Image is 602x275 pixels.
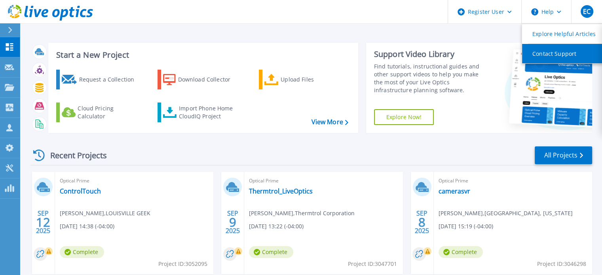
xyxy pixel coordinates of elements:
[249,209,355,218] span: [PERSON_NAME] , Thermtrol Corporation
[418,219,425,226] span: 8
[249,187,313,195] a: Thermtrol_LiveOptics
[36,219,50,226] span: 12
[439,209,573,218] span: [PERSON_NAME] , [GEOGRAPHIC_DATA], [US_STATE]
[225,208,240,237] div: SEP 2025
[158,70,246,89] a: Download Collector
[535,146,592,164] a: All Projects
[249,222,304,231] span: [DATE] 13:22 (-04:00)
[229,219,236,226] span: 9
[60,187,101,195] a: ControlTouch
[56,70,144,89] a: Request a Collection
[36,208,51,237] div: SEP 2025
[178,72,241,87] div: Download Collector
[311,118,348,126] a: View More
[583,8,591,15] span: EC
[281,72,344,87] div: Upload Files
[79,72,142,87] div: Request a Collection
[56,51,348,59] h3: Start a New Project
[60,176,209,185] span: Optical Prime
[374,109,434,125] a: Explore Now!
[30,146,118,165] div: Recent Projects
[414,208,429,237] div: SEP 2025
[374,49,488,59] div: Support Video Library
[439,187,470,195] a: camerasvr
[249,246,293,258] span: Complete
[60,246,104,258] span: Complete
[374,63,488,94] div: Find tutorials, instructional guides and other support videos to help you make the most of your L...
[60,209,150,218] span: [PERSON_NAME] , LOUISVILLE GEEK
[439,176,587,185] span: Optical Prime
[439,246,483,258] span: Complete
[249,176,398,185] span: Optical Prime
[537,260,586,268] span: Project ID: 3046298
[56,102,144,122] a: Cloud Pricing Calculator
[439,222,493,231] span: [DATE] 15:19 (-04:00)
[78,104,141,120] div: Cloud Pricing Calculator
[158,260,207,268] span: Project ID: 3052095
[60,222,114,231] span: [DATE] 14:38 (-04:00)
[179,104,241,120] div: Import Phone Home CloudIQ Project
[348,260,397,268] span: Project ID: 3047701
[259,70,347,89] a: Upload Files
